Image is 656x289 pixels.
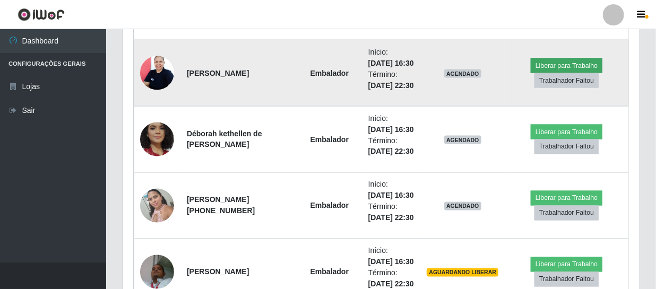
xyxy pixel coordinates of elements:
[187,129,262,149] strong: Déborah kethellen de [PERSON_NAME]
[368,113,415,135] li: Início:
[310,69,349,77] strong: Embalador
[140,50,174,95] img: 1705883176470.jpeg
[368,147,414,156] time: [DATE] 22:30
[368,125,414,134] time: [DATE] 16:30
[187,196,255,215] strong: [PERSON_NAME] [PHONE_NUMBER]
[368,47,415,69] li: Início:
[140,183,174,228] img: 1702328329487.jpeg
[368,179,415,202] li: Início:
[368,258,414,266] time: [DATE] 16:30
[368,202,415,224] li: Término:
[187,69,249,77] strong: [PERSON_NAME]
[531,257,602,272] button: Liberar para Trabalho
[368,69,415,91] li: Término:
[368,135,415,157] li: Término:
[368,59,414,67] time: [DATE] 16:30
[310,135,349,144] strong: Embalador
[368,214,414,222] time: [DATE] 22:30
[368,191,414,200] time: [DATE] 16:30
[444,69,481,78] span: AGENDADO
[534,206,599,221] button: Trabalhador Faltou
[310,202,349,210] strong: Embalador
[427,268,498,277] span: AGUARDANDO LIBERAR
[534,73,599,88] button: Trabalhador Faltou
[531,58,602,73] button: Liberar para Trabalho
[368,81,414,90] time: [DATE] 22:30
[310,268,349,276] strong: Embalador
[444,202,481,211] span: AGENDADO
[368,246,415,268] li: Início:
[368,280,414,288] time: [DATE] 22:30
[531,125,602,139] button: Liberar para Trabalho
[531,191,602,206] button: Liberar para Trabalho
[140,104,174,174] img: 1705882743267.jpeg
[18,8,65,21] img: CoreUI Logo
[534,272,599,287] button: Trabalhador Faltou
[187,268,249,276] strong: [PERSON_NAME]
[444,136,481,144] span: AGENDADO
[534,139,599,154] button: Trabalhador Faltou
